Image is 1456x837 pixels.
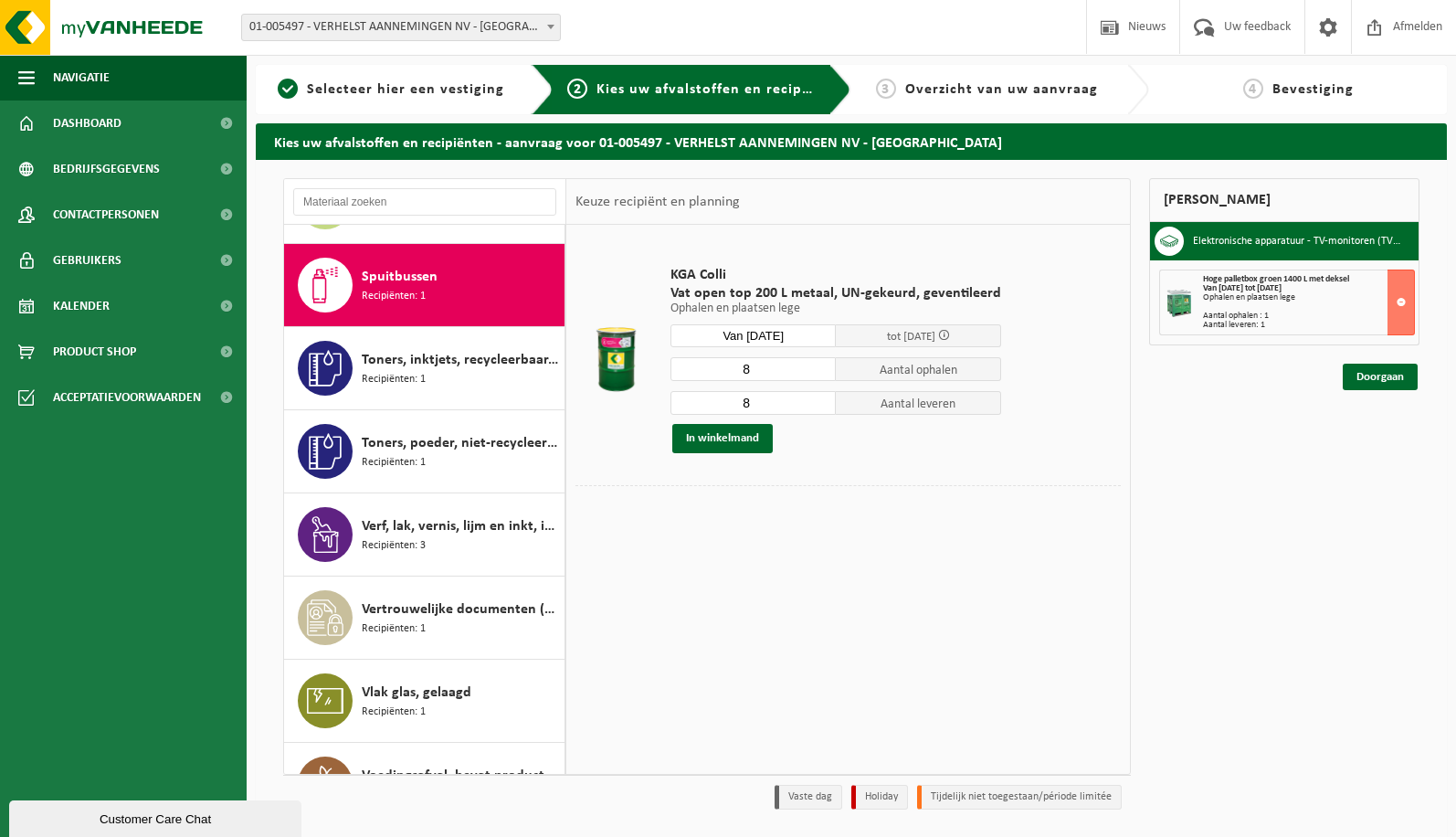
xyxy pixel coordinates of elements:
[670,302,1001,315] p: Ophalen en plaatsen lege
[905,82,1098,97] span: Overzicht van uw aanvraag
[851,785,908,810] li: Holiday
[596,82,848,97] span: Kies uw afvalstoffen en recipiënten
[362,515,560,537] span: Verf, lak, vernis, lijm en inkt, industrieel in kleinverpakking
[241,14,561,41] span: 01-005497 - VERHELST AANNEMINGEN NV - OOSTENDE
[284,660,565,743] button: Vlak glas, gelaagd Recipiënten: 1
[53,101,121,146] span: Dashboard
[1149,178,1419,222] div: [PERSON_NAME]
[53,238,121,283] span: Gebruikers
[53,146,160,192] span: Bedrijfsgegevens
[242,15,560,40] span: 01-005497 - VERHELST AANNEMINGEN NV - OOSTENDE
[53,192,159,238] span: Contactpersonen
[876,79,896,99] span: 3
[917,785,1122,810] li: Tijdelijk niet toegestaan/période limitée
[362,454,426,471] span: Recipiënten: 1
[1203,283,1282,293] strong: Van [DATE] tot [DATE]
[887,331,935,343] span: tot [DATE]
[362,704,426,721] span: Recipiënten: 1
[362,288,426,305] span: Recipiënten: 1
[53,375,201,420] span: Acceptatievoorwaarden
[362,682,471,704] span: Vlak glas, gelaagd
[362,620,426,638] span: Recipiënten: 1
[53,55,110,101] span: Navigatie
[284,244,565,327] button: Spuitbussen Recipiënten: 1
[278,79,298,99] span: 1
[1203,312,1414,321] div: Aantal ophalen : 1
[265,79,517,101] a: 1Selecteer hier een vestiging
[670,266,1001,284] span: KGA Colli
[284,577,565,660] button: Vertrouwelijke documenten (recyclage) Recipiënten: 1
[566,179,749,225] div: Keuze recipiënt en planning
[670,284,1001,302] span: Vat open top 200 L metaal, UN-gekeurd, geventileerd
[362,432,560,454] span: Toners, poeder, niet-recycleerbaar, niet gevaarlijk
[53,283,110,329] span: Kalender
[1243,79,1263,99] span: 4
[284,327,565,410] button: Toners, inktjets, recycleerbaar, gevaarlijk Recipiënten: 1
[567,79,587,99] span: 2
[256,123,1447,159] h2: Kies uw afvalstoffen en recipiënten - aanvraag voor 01-005497 - VERHELST AANNEMINGEN NV - [GEOGRA...
[53,329,136,375] span: Product Shop
[836,391,1001,415] span: Aantal leveren
[307,82,504,97] span: Selecteer hier een vestiging
[1272,82,1354,97] span: Bevestiging
[1343,364,1418,390] a: Doorgaan
[775,785,842,810] li: Vaste dag
[362,765,560,787] span: Voedingsafval, bevat producten van dierlijke oorsprong, onverpakt, categorie 3
[284,743,565,825] button: Voedingsafval, bevat producten van dierlijke oorsprong, onverpakt, categorie 3
[1203,321,1414,330] div: Aantal leveren: 1
[1203,293,1414,302] div: Ophalen en plaatsen lege
[362,371,426,388] span: Recipiënten: 1
[284,493,565,577] button: Verf, lak, vernis, lijm en inkt, industrieel in kleinverpakking Recipiënten: 3
[362,599,560,620] span: Vertrouwelijke documenten (recyclage)
[1193,227,1405,256] h3: Elektronische apparatuur - TV-monitoren (TVM)
[9,797,305,837] iframe: chat widget
[362,266,438,288] span: Spuitbussen
[362,349,560,371] span: Toners, inktjets, recycleerbaar, gevaarlijk
[836,357,1001,381] span: Aantal ophalen
[670,324,836,347] input: Selecteer datum
[672,424,773,453] button: In winkelmand
[1203,274,1349,284] span: Hoge palletbox groen 1400 L met deksel
[293,188,556,216] input: Materiaal zoeken
[362,537,426,555] span: Recipiënten: 3
[284,410,565,493] button: Toners, poeder, niet-recycleerbaar, niet gevaarlijk Recipiënten: 1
